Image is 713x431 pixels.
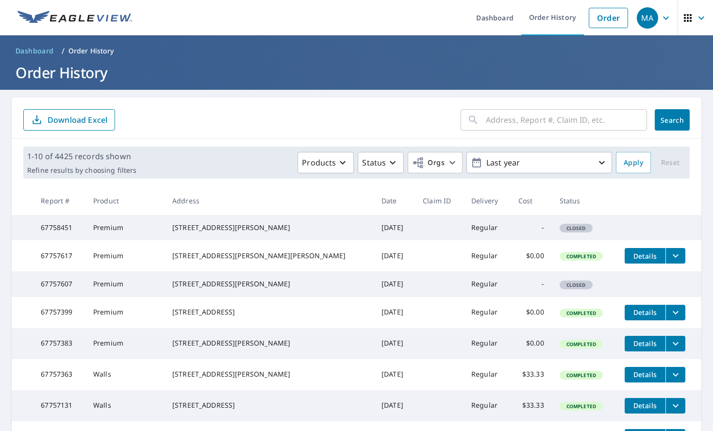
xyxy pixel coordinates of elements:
th: Report # [33,186,85,215]
td: [DATE] [374,297,415,328]
span: Completed [561,372,602,379]
p: Status [362,157,386,168]
td: $33.33 [511,359,552,390]
span: Details [630,401,660,410]
td: Regular [464,297,511,328]
td: [DATE] [374,359,415,390]
td: [DATE] [374,215,415,240]
td: Premium [85,271,165,297]
th: Status [552,186,617,215]
th: Product [85,186,165,215]
td: Walls [85,390,165,421]
button: detailsBtn-67757399 [625,305,665,320]
span: Completed [561,310,602,316]
div: [STREET_ADDRESS] [172,400,366,410]
h1: Order History [12,63,701,83]
button: filesDropdownBtn-67757617 [665,248,685,264]
div: [STREET_ADDRESS][PERSON_NAME] [172,279,366,289]
th: Address [165,186,374,215]
span: Search [663,116,682,125]
span: Completed [561,341,602,348]
span: Closed [561,225,592,232]
button: Products [298,152,354,173]
span: Details [630,308,660,317]
span: Orgs [412,157,445,169]
button: filesDropdownBtn-67757131 [665,398,685,414]
td: Regular [464,359,511,390]
span: Completed [561,403,602,410]
li: / [62,45,65,57]
td: $0.00 [511,240,552,271]
p: Last year [482,154,596,171]
div: [STREET_ADDRESS][PERSON_NAME] [172,369,366,379]
p: Refine results by choosing filters [27,166,136,175]
span: Completed [561,253,602,260]
a: Dashboard [12,43,58,59]
td: [DATE] [374,328,415,359]
th: Date [374,186,415,215]
td: 67757131 [33,390,85,421]
td: Regular [464,328,511,359]
td: $0.00 [511,328,552,359]
input: Address, Report #, Claim ID, etc. [486,106,647,133]
nav: breadcrumb [12,43,701,59]
button: filesDropdownBtn-67757383 [665,336,685,351]
td: Regular [464,215,511,240]
th: Delivery [464,186,511,215]
th: Cost [511,186,552,215]
button: filesDropdownBtn-67757363 [665,367,685,382]
td: [DATE] [374,271,415,297]
td: - [511,271,552,297]
td: 67757383 [33,328,85,359]
span: Details [630,251,660,261]
p: Order History [68,46,114,56]
td: Premium [85,240,165,271]
div: [STREET_ADDRESS][PERSON_NAME][PERSON_NAME] [172,251,366,261]
div: MA [637,7,658,29]
button: Status [358,152,404,173]
td: Regular [464,390,511,421]
button: detailsBtn-67757131 [625,398,665,414]
td: 67757617 [33,240,85,271]
div: [STREET_ADDRESS] [172,307,366,317]
td: Regular [464,271,511,297]
td: 67757607 [33,271,85,297]
td: Premium [85,297,165,328]
span: Closed [561,282,592,288]
td: 67758451 [33,215,85,240]
td: $0.00 [511,297,552,328]
td: [DATE] [374,390,415,421]
td: 67757363 [33,359,85,390]
button: Search [655,109,690,131]
button: filesDropdownBtn-67757399 [665,305,685,320]
td: 67757399 [33,297,85,328]
button: Orgs [408,152,463,173]
a: Order [589,8,628,28]
p: 1-10 of 4425 records shown [27,150,136,162]
img: EV Logo [17,11,132,25]
button: Last year [466,152,612,173]
div: [STREET_ADDRESS][PERSON_NAME] [172,338,366,348]
td: Premium [85,328,165,359]
button: Download Excel [23,109,115,131]
button: detailsBtn-67757617 [625,248,665,264]
td: Walls [85,359,165,390]
td: [DATE] [374,240,415,271]
span: Apply [624,157,643,169]
td: Premium [85,215,165,240]
span: Details [630,339,660,348]
p: Products [302,157,336,168]
span: Details [630,370,660,379]
td: Regular [464,240,511,271]
td: - [511,215,552,240]
button: Apply [616,152,651,173]
button: detailsBtn-67757363 [625,367,665,382]
div: [STREET_ADDRESS][PERSON_NAME] [172,223,366,232]
td: $33.33 [511,390,552,421]
span: Dashboard [16,46,54,56]
p: Download Excel [48,115,107,125]
button: detailsBtn-67757383 [625,336,665,351]
th: Claim ID [415,186,464,215]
